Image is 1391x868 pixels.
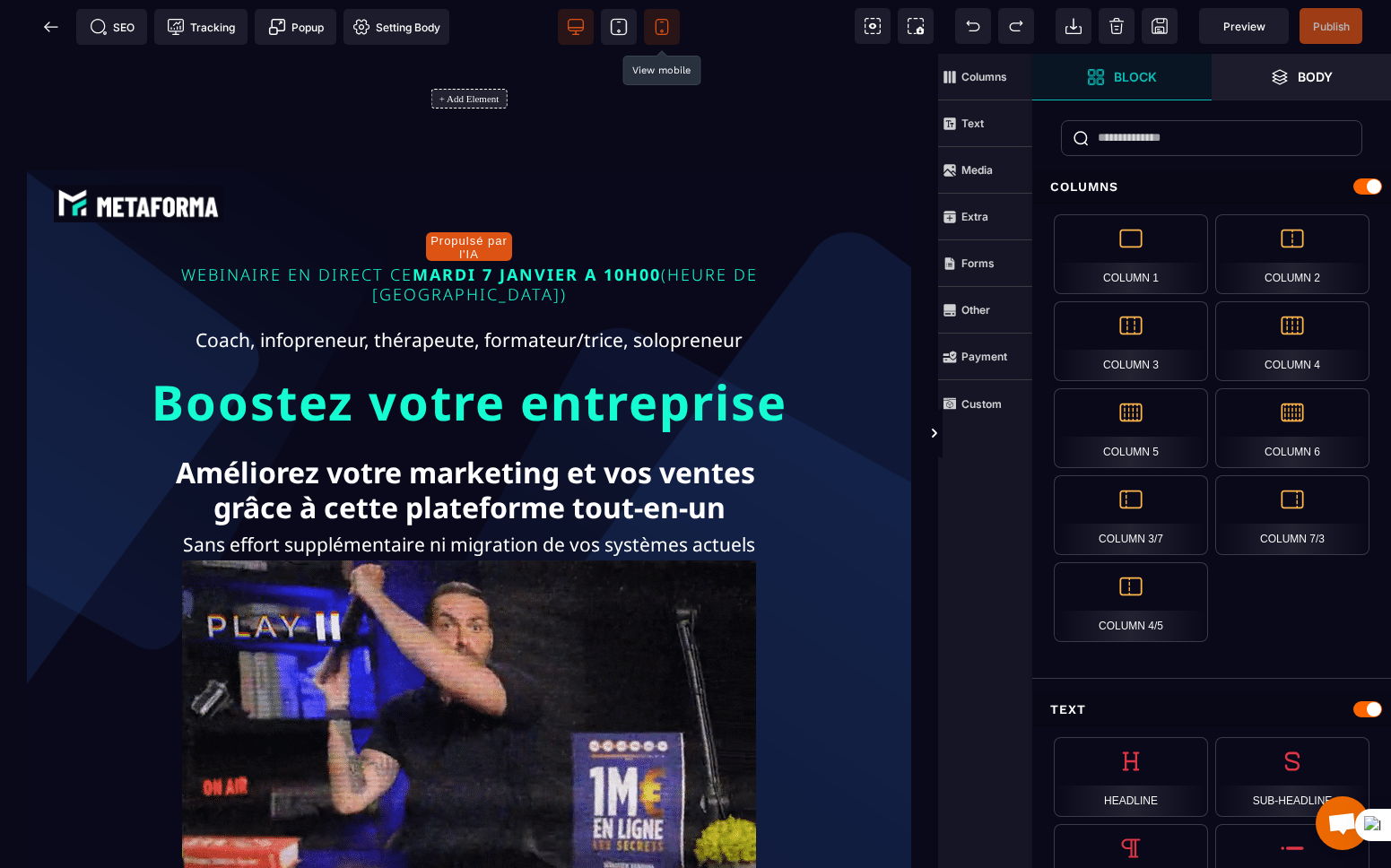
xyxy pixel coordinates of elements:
[1215,214,1369,294] div: Column 2
[961,70,1007,83] strong: Columns
[1298,70,1333,83] strong: Body
[1054,737,1208,817] div: Headline
[1114,70,1157,83] strong: Block
[343,9,449,45] span: Favicon
[998,8,1034,44] span: Redo
[255,9,336,45] span: Create Alert Modal
[1215,737,1369,817] div: Sub-headline
[167,18,235,36] span: Tracking
[1212,54,1391,100] span: Open Layers
[1054,388,1208,468] div: Column 5
[1199,8,1289,44] span: Preview
[961,163,993,177] strong: Media
[139,475,799,507] text: Sans effort supplémentaire ni migration de vos systèmes actuels
[139,397,799,475] text: Améliorez votre marketing et vos ventes grâce à cette plateforme tout-en-un
[1032,693,1391,726] div: Text
[1300,8,1362,44] span: Save
[1099,8,1135,44] span: Clear
[938,380,1032,427] span: Custom Block
[938,54,1032,100] span: Columns
[938,147,1032,194] span: Media
[90,18,135,36] span: SEO
[1056,8,1091,44] span: Open Import Webpage
[961,117,984,130] strong: Text
[1313,20,1350,33] span: Publish
[154,9,248,45] span: Tracking code
[1054,214,1208,294] div: Column 1
[182,507,756,829] img: 1a86d00ba3cf512791b52cd22d41398a_VSL_-_MetaForma_Draft_06-low.gif
[1215,388,1369,468] div: Column 6
[1215,301,1369,381] div: Column 4
[76,9,147,45] span: Seo meta data
[1032,54,1212,100] span: Open Blocks
[33,9,69,45] span: Back
[961,256,995,270] strong: Forms
[1215,475,1369,555] div: Column 7/3
[961,397,1002,411] strong: Custom
[139,271,799,302] text: Coach, infopreneur, thérapeute, formateur/trice, solopreneur
[426,178,511,207] button: Propulsé par l'IA
[898,8,934,44] span: Screenshot
[855,8,891,44] span: View components
[601,9,637,45] span: View tablet
[558,9,594,45] span: View desktop
[54,131,223,169] img: abe9e435164421cb06e33ef15842a39e_e5ef653356713f0d7dd3797ab850248d_Capture_d%E2%80%99e%CC%81cran_2...
[955,8,991,44] span: Undo
[938,100,1032,147] span: Text
[1223,20,1265,33] span: Preview
[1032,170,1391,204] div: Columns
[1054,562,1208,642] div: Column 4/5
[1032,407,1050,461] span: Toggle Views
[352,18,440,36] span: Setting Body
[961,210,988,223] strong: Extra
[1142,8,1178,44] span: Save
[938,287,1032,334] span: Other
[961,303,990,317] strong: Other
[81,207,857,255] p: WEBINAIRE EN DIRECT CE (HEURE DE [GEOGRAPHIC_DATA])
[938,194,1032,240] span: Extra
[413,210,661,231] span: MARDI 7 JANVIER A 10H00
[938,334,1032,380] span: Payment
[1054,301,1208,381] div: Column 3
[938,240,1032,287] span: Forms
[268,18,324,36] span: Popup
[81,315,857,382] p: Boostez votre entreprise
[1054,475,1208,555] div: Column 3/7
[961,350,1007,363] strong: Payment
[1316,796,1369,850] div: Mở cuộc trò chuyện
[644,9,680,45] span: View mobile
